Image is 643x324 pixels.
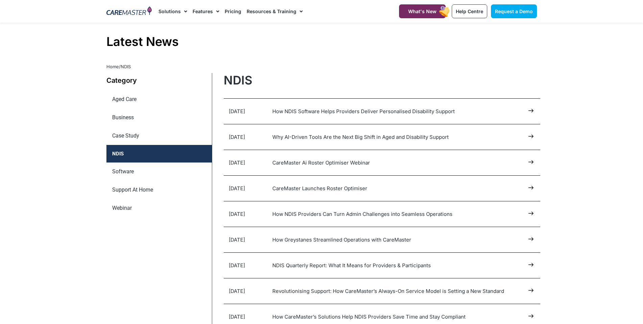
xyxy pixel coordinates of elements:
a: Home [106,64,119,69]
span: What's New [408,8,437,14]
a: Request a Demo [491,4,537,18]
time: [DATE] [229,108,245,115]
h1: NDIS [224,73,540,87]
a: How NDIS Providers Can Turn Admin Challenges into Seamless Operations [272,211,452,217]
h1: Latest News [106,34,537,49]
time: [DATE] [229,262,245,269]
a: Aged Care [106,90,212,108]
a: Support At Home [106,181,212,199]
a: NDIS [106,145,212,163]
img: CareMaster Logo [106,6,152,17]
a: Why AI-Driven Tools Are the Next Big Shift in Aged and Disability Support [272,134,449,140]
a: How Greystanes Streamlined Operations with CareMaster [272,236,411,243]
a: CareMaster Ai Roster Optimiser Webinar [272,159,370,166]
time: [DATE] [229,185,245,192]
time: [DATE] [229,314,245,320]
a: Business [106,108,212,127]
a: Software [106,163,212,181]
a: Webinar [106,199,212,217]
span: / [106,64,131,69]
time: [DATE] [229,211,245,217]
time: [DATE] [229,288,245,294]
time: [DATE] [229,159,245,166]
span: NDIS [121,64,131,69]
span: Request a Demo [495,8,533,14]
a: Help Centre [452,4,487,18]
a: What's New [399,4,446,18]
a: Revolutionising Support: How CareMaster’s Always-On Service Model is Setting a New Standard [272,288,504,294]
time: [DATE] [229,134,245,140]
a: CareMaster Launches Roster Optimiser [272,185,367,192]
time: [DATE] [229,236,245,243]
a: How CareMaster’s Solutions Help NDIS Providers Save Time and Stay Compliant [272,314,466,320]
a: How NDIS Software Helps Providers Deliver Personalised Disability Support [272,108,455,115]
h2: Category [106,76,212,84]
a: Case Study [106,127,212,145]
span: Help Centre [456,8,483,14]
a: NDIS Quarterly Report: What It Means for Providers & Participants [272,262,431,269]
